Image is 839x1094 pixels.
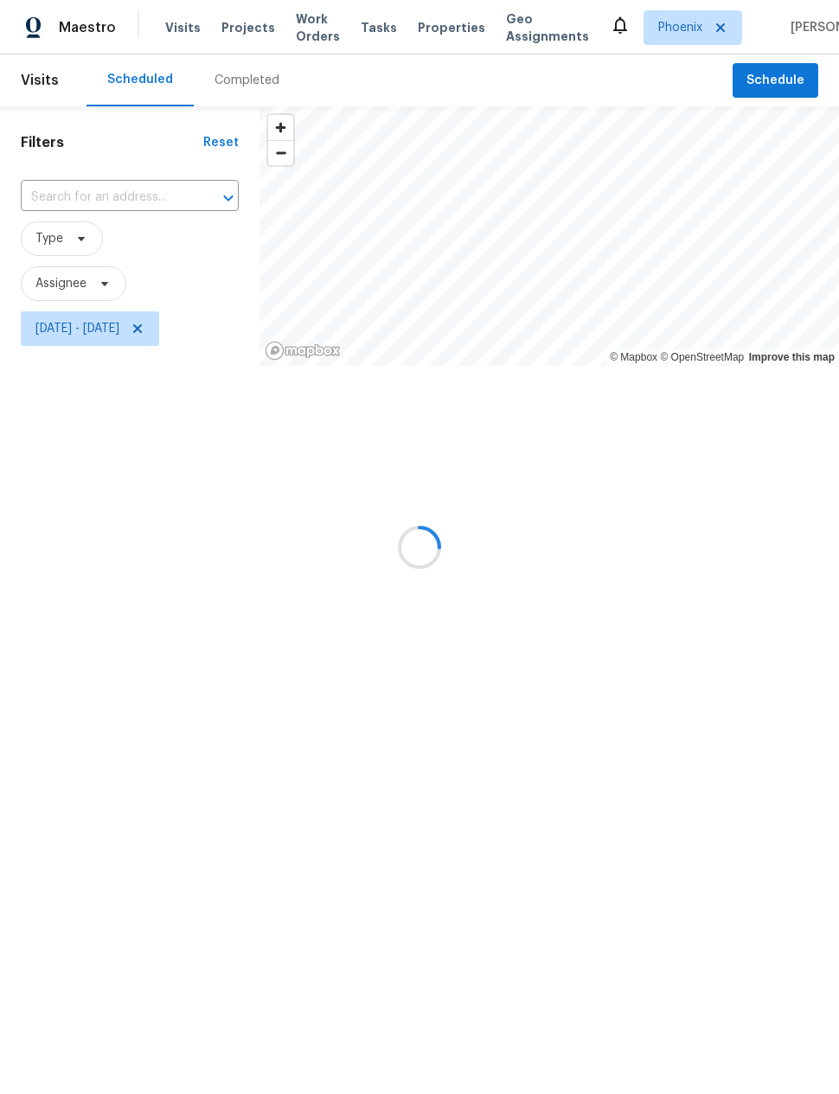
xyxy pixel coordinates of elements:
[268,115,293,140] button: Zoom in
[749,351,835,363] a: Improve this map
[268,140,293,165] button: Zoom out
[610,351,657,363] a: Mapbox
[268,141,293,165] span: Zoom out
[265,341,341,361] a: Mapbox homepage
[660,351,744,363] a: OpenStreetMap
